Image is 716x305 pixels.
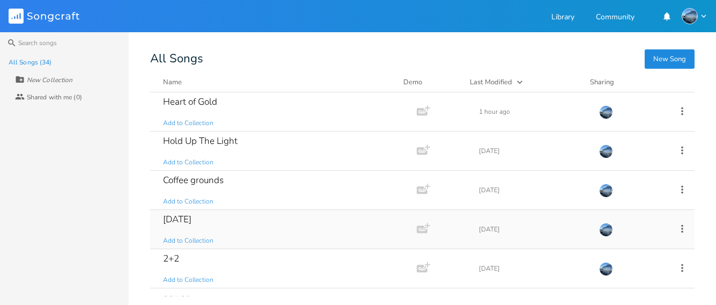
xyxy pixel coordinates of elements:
div: All Songs [150,54,695,64]
div: [DATE] [479,187,586,193]
button: Last Modified [470,77,577,88]
div: Heart of Gold [163,97,217,106]
div: power [163,293,189,302]
div: Sharing [590,77,654,88]
div: Coffee grounds [163,176,224,185]
div: [DATE] [479,226,586,233]
img: DJ Flossy [599,223,613,237]
span: Add to Collection [163,236,213,245]
span: Add to Collection [163,158,213,167]
a: Community [596,13,634,23]
img: DJ Flossy [599,184,613,198]
a: Library [551,13,574,23]
span: Add to Collection [163,275,213,285]
div: [DATE] [479,265,586,272]
div: New Collection [27,77,72,83]
div: All Songs (34) [9,59,51,66]
div: 2+2 [163,254,179,263]
img: DJ Flossy [599,144,613,158]
div: Last Modified [470,77,512,87]
div: [DATE] [163,215,191,224]
div: Demo [403,77,457,88]
div: Shared with me (0) [27,94,82,100]
button: New Song [645,49,695,69]
span: Add to Collection [163,119,213,128]
span: Add to Collection [163,197,213,206]
div: [DATE] [479,148,586,154]
div: Name [163,77,182,87]
img: DJ Flossy [599,262,613,276]
img: DJ Flossy [599,105,613,119]
div: Hold Up The Light [163,136,238,146]
div: 1 hour ago [479,108,586,115]
img: DJ Flossy [682,8,698,24]
button: Name [163,77,390,88]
